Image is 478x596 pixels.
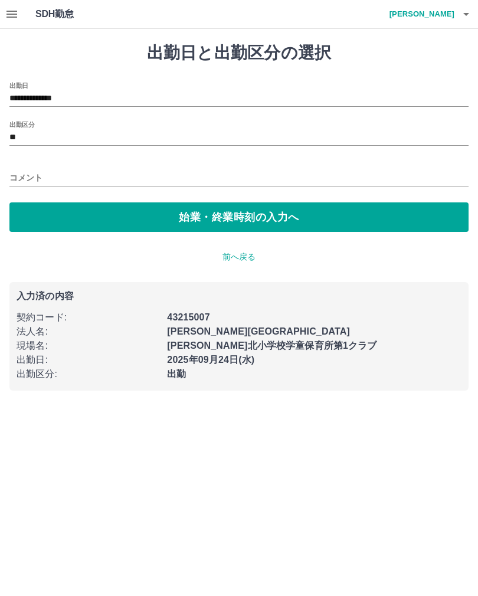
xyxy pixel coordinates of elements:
[17,292,461,301] p: 入力済の内容
[167,312,209,322] b: 43215007
[9,251,469,263] p: 前へ戻る
[17,339,160,353] p: 現場名 :
[17,353,160,367] p: 出勤日 :
[9,81,28,90] label: 出勤日
[167,355,254,365] b: 2025年09月24日(水)
[9,43,469,63] h1: 出勤日と出勤区分の選択
[9,120,34,129] label: 出勤区分
[167,326,350,336] b: [PERSON_NAME][GEOGRAPHIC_DATA]
[9,202,469,232] button: 始業・終業時刻の入力へ
[17,310,160,325] p: 契約コード :
[17,367,160,381] p: 出勤区分 :
[167,369,186,379] b: 出勤
[167,340,376,351] b: [PERSON_NAME]北小学校学童保育所第1クラブ
[17,325,160,339] p: 法人名 :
